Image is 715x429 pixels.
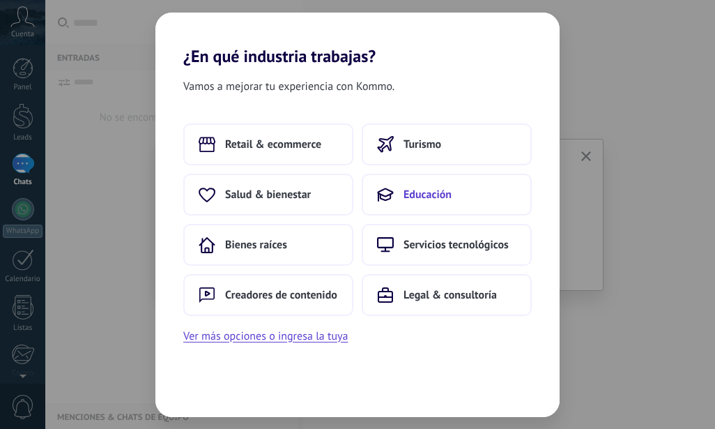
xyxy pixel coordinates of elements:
[403,288,497,302] span: Legal & consultoría
[183,174,353,216] button: Salud & bienestar
[362,224,532,266] button: Servicios tecnológicos
[362,123,532,165] button: Turismo
[225,137,321,151] span: Retail & ecommerce
[403,238,509,252] span: Servicios tecnológicos
[362,174,532,216] button: Educación
[225,288,337,302] span: Creadores de contenido
[183,224,353,266] button: Bienes raíces
[183,327,348,345] button: Ver más opciones o ingresa la tuya
[155,13,560,66] h2: ¿En qué industria trabajas?
[183,274,353,316] button: Creadores de contenido
[403,188,452,202] span: Educación
[225,238,287,252] span: Bienes raíces
[183,123,353,165] button: Retail & ecommerce
[362,274,532,316] button: Legal & consultoría
[403,137,441,151] span: Turismo
[183,77,394,96] span: Vamos a mejorar tu experiencia con Kommo.
[225,188,311,202] span: Salud & bienestar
